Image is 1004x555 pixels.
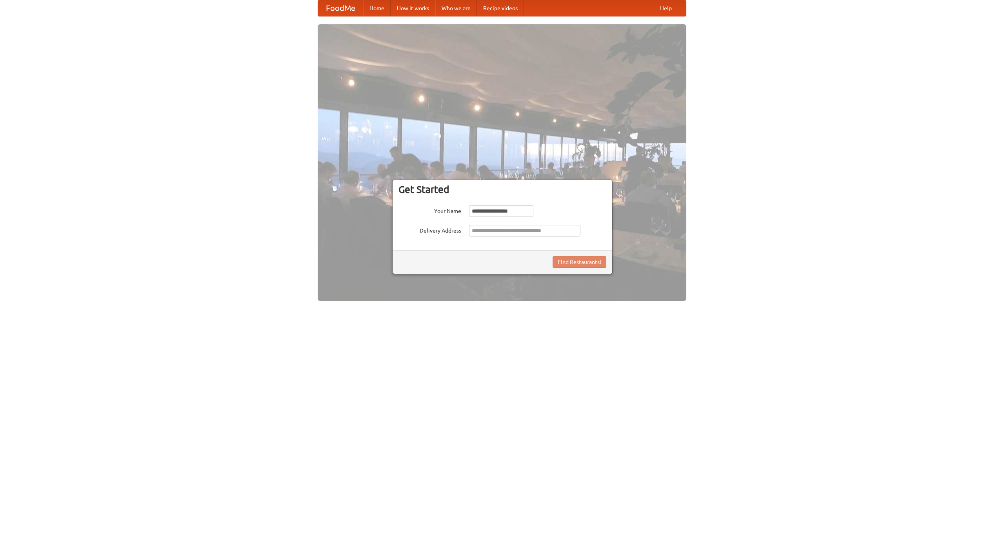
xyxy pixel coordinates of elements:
a: Recipe videos [477,0,524,16]
a: Help [654,0,678,16]
button: Find Restaurants! [553,256,606,268]
a: Home [363,0,391,16]
a: How it works [391,0,435,16]
label: Delivery Address [398,225,461,235]
a: Who we are [435,0,477,16]
a: FoodMe [318,0,363,16]
label: Your Name [398,205,461,215]
h3: Get Started [398,184,606,195]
